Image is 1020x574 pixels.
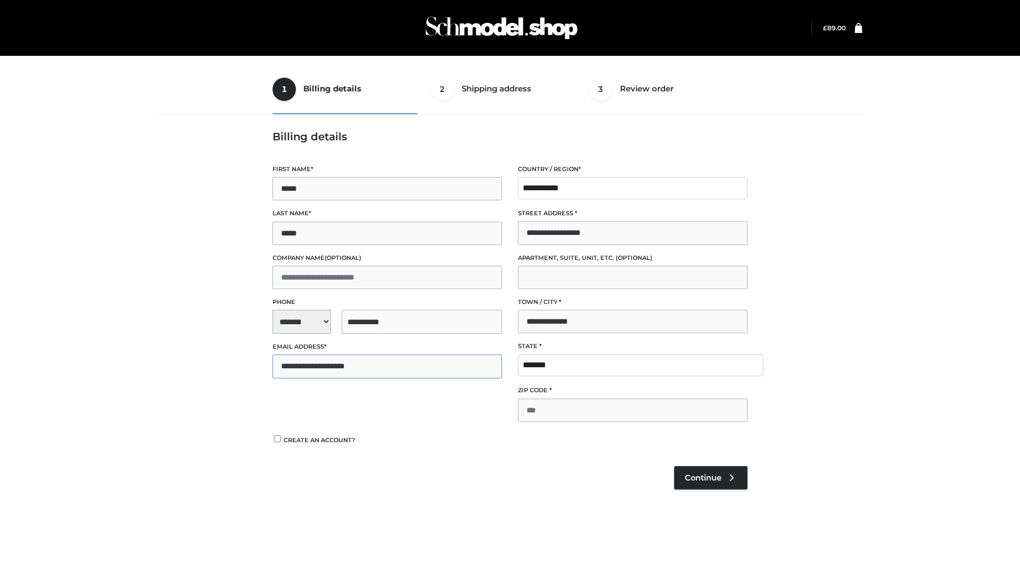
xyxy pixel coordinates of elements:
a: £89.00 [823,24,846,32]
label: Town / City [518,297,747,307]
label: ZIP Code [518,385,747,395]
span: Continue [685,473,721,483]
h3: Billing details [273,130,747,143]
label: State [518,341,747,351]
a: Continue [674,466,747,489]
label: Company name [273,253,502,263]
span: £ [823,24,827,32]
label: Phone [273,297,502,307]
bdi: 89.00 [823,24,846,32]
input: Create an account? [273,435,282,442]
span: (optional) [616,254,652,261]
label: Country / Region [518,164,747,174]
label: Email address [273,342,502,352]
span: Create an account? [284,436,355,444]
span: (optional) [325,254,361,261]
label: Last name [273,208,502,218]
label: First name [273,164,502,174]
label: Apartment, suite, unit, etc. [518,253,747,263]
img: Schmodel Admin 964 [422,7,581,49]
label: Street address [518,208,747,218]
